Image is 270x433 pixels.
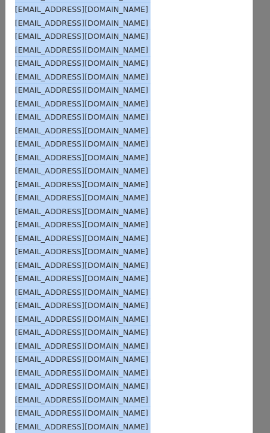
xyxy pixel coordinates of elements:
small: [EMAIL_ADDRESS][DOMAIN_NAME] [15,315,148,324]
small: [EMAIL_ADDRESS][DOMAIN_NAME] [15,301,148,310]
small: [EMAIL_ADDRESS][DOMAIN_NAME] [15,408,148,417]
small: [EMAIL_ADDRESS][DOMAIN_NAME] [15,99,148,108]
small: [EMAIL_ADDRESS][DOMAIN_NAME] [15,86,148,94]
small: [EMAIL_ADDRESS][DOMAIN_NAME] [15,220,148,229]
small: [EMAIL_ADDRESS][DOMAIN_NAME] [15,234,148,243]
small: [EMAIL_ADDRESS][DOMAIN_NAME] [15,59,148,68]
small: [EMAIL_ADDRESS][DOMAIN_NAME] [15,153,148,162]
small: [EMAIL_ADDRESS][DOMAIN_NAME] [15,395,148,404]
small: [EMAIL_ADDRESS][DOMAIN_NAME] [15,247,148,256]
small: [EMAIL_ADDRESS][DOMAIN_NAME] [15,382,148,391]
small: [EMAIL_ADDRESS][DOMAIN_NAME] [15,207,148,216]
small: [EMAIL_ADDRESS][DOMAIN_NAME] [15,261,148,270]
small: [EMAIL_ADDRESS][DOMAIN_NAME] [15,274,148,283]
small: [EMAIL_ADDRESS][DOMAIN_NAME] [15,288,148,297]
small: [EMAIL_ADDRESS][DOMAIN_NAME] [15,126,148,135]
small: [EMAIL_ADDRESS][DOMAIN_NAME] [15,166,148,175]
small: [EMAIL_ADDRESS][DOMAIN_NAME] [15,139,148,148]
small: [EMAIL_ADDRESS][DOMAIN_NAME] [15,32,148,41]
small: [EMAIL_ADDRESS][DOMAIN_NAME] [15,5,148,14]
iframe: Chat Widget [210,376,270,433]
small: [EMAIL_ADDRESS][DOMAIN_NAME] [15,368,148,377]
small: [EMAIL_ADDRESS][DOMAIN_NAME] [15,193,148,202]
small: [EMAIL_ADDRESS][DOMAIN_NAME] [15,72,148,81]
small: [EMAIL_ADDRESS][DOMAIN_NAME] [15,355,148,364]
small: [EMAIL_ADDRESS][DOMAIN_NAME] [15,19,148,28]
small: [EMAIL_ADDRESS][DOMAIN_NAME] [15,341,148,350]
small: [EMAIL_ADDRESS][DOMAIN_NAME] [15,328,148,337]
small: [EMAIL_ADDRESS][DOMAIN_NAME] [15,422,148,431]
small: [EMAIL_ADDRESS][DOMAIN_NAME] [15,45,148,54]
small: [EMAIL_ADDRESS][DOMAIN_NAME] [15,112,148,121]
small: [EMAIL_ADDRESS][DOMAIN_NAME] [15,180,148,189]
